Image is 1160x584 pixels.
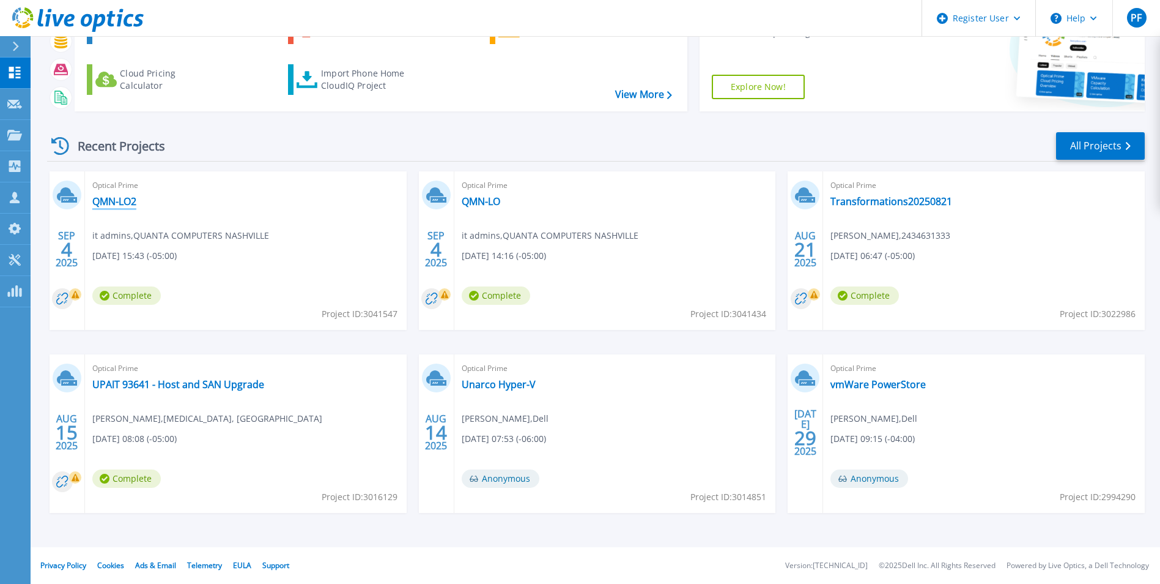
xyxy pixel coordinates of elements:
span: [PERSON_NAME] , Dell [462,412,549,425]
span: Project ID: 3014851 [690,490,766,504]
div: Cloud Pricing Calculator [120,67,218,92]
span: 14 [425,427,447,438]
a: Cloud Pricing Calculator [87,64,223,95]
li: Powered by Live Optics, a Dell Technology [1007,562,1149,570]
li: Version: [TECHNICAL_ID] [785,562,868,570]
span: [DATE] 14:16 (-05:00) [462,249,546,263]
div: SEP 2025 [424,227,448,272]
span: Project ID: 3016129 [322,490,397,504]
span: 4 [61,244,72,255]
span: 21 [794,244,816,255]
span: [DATE] 09:15 (-04:00) [830,432,915,446]
span: [DATE] 08:08 (-05:00) [92,432,177,446]
div: Recent Projects [47,131,182,161]
a: UPAIT 93641 - Host and SAN Upgrade [92,378,264,391]
span: 29 [794,433,816,443]
span: Anonymous [462,470,539,488]
a: Explore Now! [712,75,805,99]
div: AUG 2025 [55,410,78,455]
span: Optical Prime [92,362,399,375]
a: QMN-LO [462,195,500,208]
span: Optical Prime [830,362,1137,375]
span: Project ID: 2994290 [1060,490,1136,504]
a: QMN-LO2 [92,195,136,208]
a: Unarco Hyper-V [462,378,536,391]
span: Optical Prime [462,362,769,375]
a: EULA [233,560,251,571]
span: 4 [430,244,441,255]
a: Cookies [97,560,124,571]
span: Project ID: 3041434 [690,307,766,321]
a: View More [615,89,672,100]
span: Anonymous [830,470,908,488]
span: [PERSON_NAME] , [MEDICAL_DATA], [GEOGRAPHIC_DATA] [92,412,322,425]
span: [DATE] 15:43 (-05:00) [92,249,177,263]
a: Transformations20250821 [830,195,952,208]
span: PF [1131,13,1142,23]
a: Privacy Policy [40,560,86,571]
a: All Projects [1056,132,1145,160]
span: Complete [92,286,161,305]
span: Complete [462,286,530,305]
span: Complete [92,470,161,488]
span: [PERSON_NAME] , 2434631333 [830,229,950,242]
div: AUG 2025 [794,227,817,272]
div: SEP 2025 [55,227,78,272]
span: Project ID: 3022986 [1060,307,1136,321]
span: Complete [830,286,899,305]
a: Support [262,560,289,571]
span: Project ID: 3041547 [322,307,397,321]
span: it admins , QUANTA COMPUTERS NASHVILLE [92,229,269,242]
span: Optical Prime [830,179,1137,192]
span: [PERSON_NAME] , Dell [830,412,917,425]
span: [DATE] 07:53 (-06:00) [462,432,546,446]
span: Optical Prime [92,179,399,192]
a: Ads & Email [135,560,176,571]
a: vmWare PowerStore [830,378,926,391]
a: Telemetry [187,560,222,571]
span: 15 [56,427,78,438]
div: AUG 2025 [424,410,448,455]
div: [DATE] 2025 [794,410,817,455]
span: [DATE] 06:47 (-05:00) [830,249,915,263]
span: Optical Prime [462,179,769,192]
span: it admins , QUANTA COMPUTERS NASHVILLE [462,229,638,242]
div: Import Phone Home CloudIQ Project [321,67,416,92]
li: © 2025 Dell Inc. All Rights Reserved [879,562,996,570]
